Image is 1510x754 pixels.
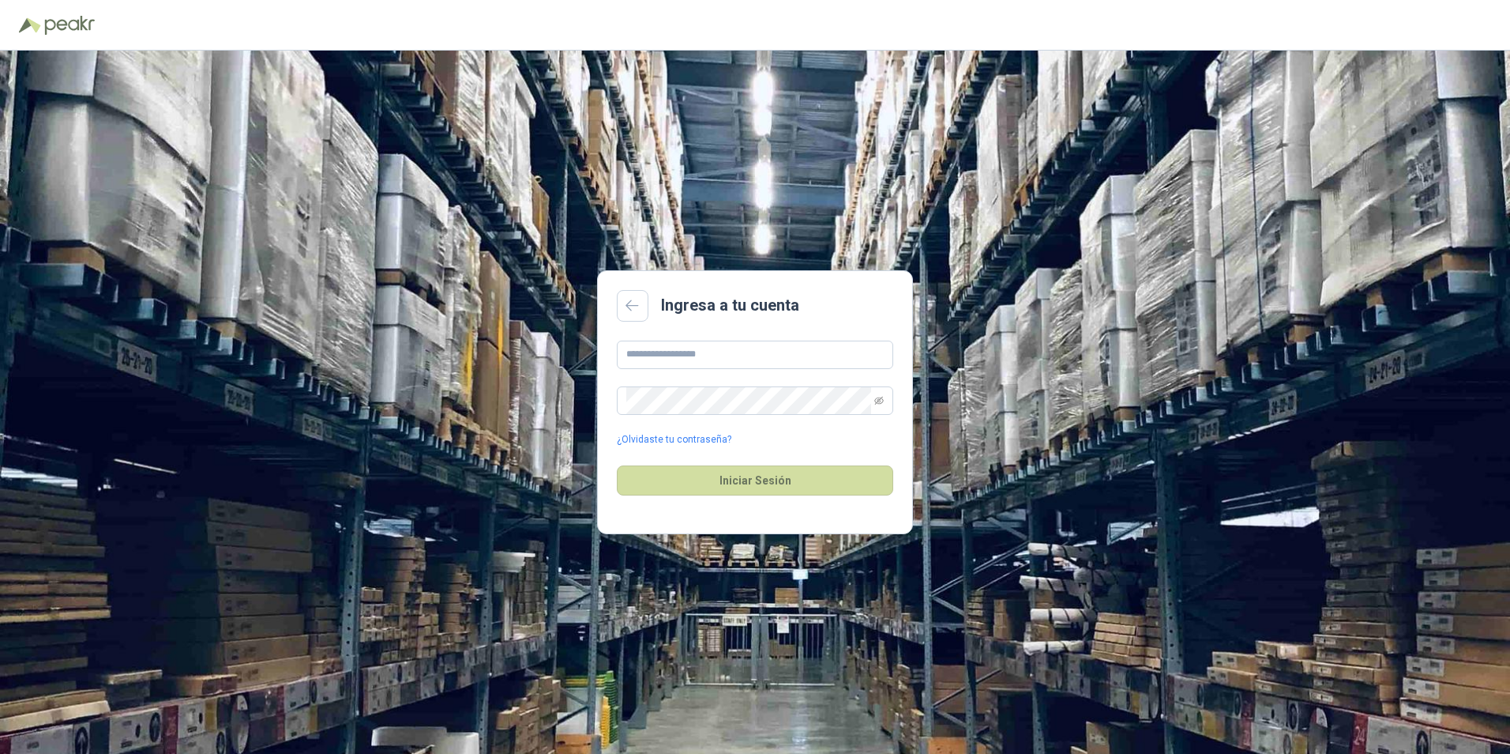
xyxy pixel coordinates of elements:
span: eye-invisible [874,396,884,405]
h2: Ingresa a tu cuenta [661,293,799,318]
a: ¿Olvidaste tu contraseña? [617,432,731,447]
img: Peakr [44,16,95,35]
img: Logo [19,17,41,33]
button: Iniciar Sesión [617,466,893,496]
